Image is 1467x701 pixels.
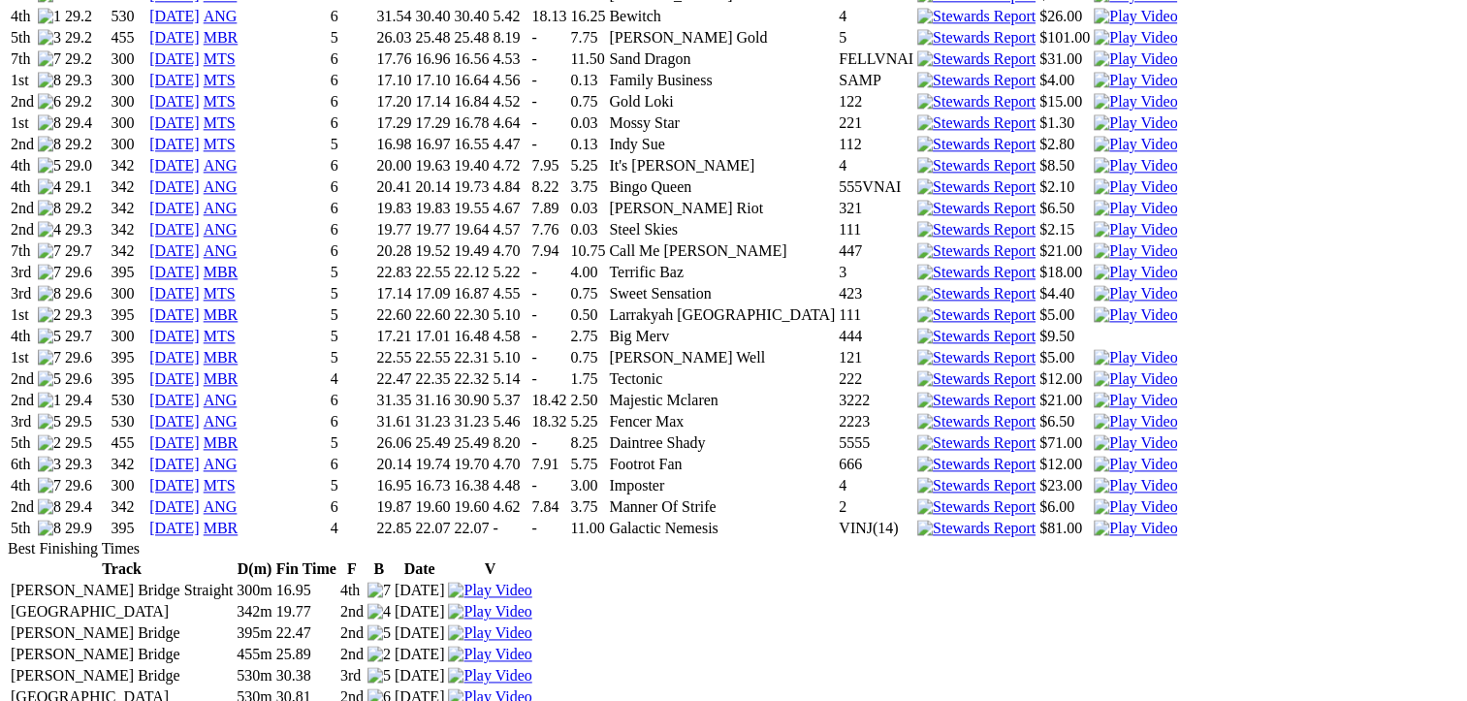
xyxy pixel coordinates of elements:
[414,71,451,90] td: 17.10
[38,221,61,239] img: 4
[38,285,61,303] img: 8
[64,177,109,197] td: 29.1
[1094,392,1177,408] a: View replay
[64,135,109,154] td: 29.2
[414,28,451,48] td: 25.48
[1094,114,1177,132] img: Play Video
[330,49,374,69] td: 6
[1094,242,1177,260] img: Play Video
[608,7,836,26] td: Bewitch
[530,156,567,175] td: 7.95
[453,113,490,133] td: 16.78
[1094,8,1177,25] img: Play Video
[608,177,836,197] td: Bingo Queen
[530,199,567,218] td: 7.89
[111,49,147,69] td: 300
[608,135,836,154] td: Indy Sue
[838,135,914,154] td: 112
[38,200,61,217] img: 8
[1094,434,1177,451] a: View replay
[64,220,109,239] td: 29.3
[330,156,374,175] td: 6
[38,434,61,452] img: 2
[530,113,567,133] td: -
[917,72,1036,89] img: Stewards Report
[10,92,35,112] td: 2nd
[453,71,490,90] td: 16.64
[1094,72,1177,89] img: Play Video
[149,434,200,451] a: [DATE]
[149,29,200,46] a: [DATE]
[330,28,374,48] td: 5
[64,49,109,69] td: 29.2
[453,156,490,175] td: 19.40
[10,177,35,197] td: 4th
[448,624,531,642] img: Play Video
[204,349,239,366] a: MBR
[569,49,606,69] td: 11.50
[448,646,531,663] img: Play Video
[1094,520,1177,537] img: Play Video
[111,113,147,133] td: 300
[204,114,236,131] a: MTS
[149,114,200,131] a: [DATE]
[204,456,238,472] a: ANG
[149,520,200,536] a: [DATE]
[917,242,1036,260] img: Stewards Report
[453,92,490,112] td: 16.84
[149,72,200,88] a: [DATE]
[492,199,528,218] td: 4.67
[149,456,200,472] a: [DATE]
[330,220,374,239] td: 6
[492,156,528,175] td: 4.72
[10,199,35,218] td: 2nd
[149,157,200,174] a: [DATE]
[1094,200,1177,216] a: View replay
[111,71,147,90] td: 300
[917,413,1036,430] img: Stewards Report
[149,477,200,494] a: [DATE]
[149,306,200,323] a: [DATE]
[917,328,1036,345] img: Stewards Report
[204,306,239,323] a: MBR
[838,156,914,175] td: 4
[204,72,236,88] a: MTS
[492,135,528,154] td: 4.47
[149,8,200,24] a: [DATE]
[204,242,238,259] a: ANG
[414,156,451,175] td: 19.63
[608,71,836,90] td: Family Business
[530,177,567,197] td: 8.22
[917,370,1036,388] img: Stewards Report
[414,7,451,26] td: 30.40
[204,93,236,110] a: MTS
[414,135,451,154] td: 16.97
[1038,177,1091,197] td: $2.10
[453,199,490,218] td: 19.55
[917,520,1036,537] img: Stewards Report
[204,29,239,46] a: MBR
[10,49,35,69] td: 7th
[38,264,61,281] img: 7
[111,177,147,197] td: 342
[569,177,606,197] td: 3.75
[375,135,412,154] td: 16.98
[917,93,1036,111] img: Stewards Report
[38,520,61,537] img: 8
[111,92,147,112] td: 300
[1038,135,1091,154] td: $2.80
[1094,136,1177,153] img: Play Video
[375,28,412,48] td: 26.03
[448,582,531,598] a: View replay
[38,114,61,132] img: 8
[453,135,490,154] td: 16.55
[1038,199,1091,218] td: $6.50
[330,135,374,154] td: 5
[38,413,61,430] img: 5
[204,477,236,494] a: MTS
[149,200,200,216] a: [DATE]
[1094,264,1177,280] a: View replay
[111,7,147,26] td: 530
[64,7,109,26] td: 29.2
[530,92,567,112] td: -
